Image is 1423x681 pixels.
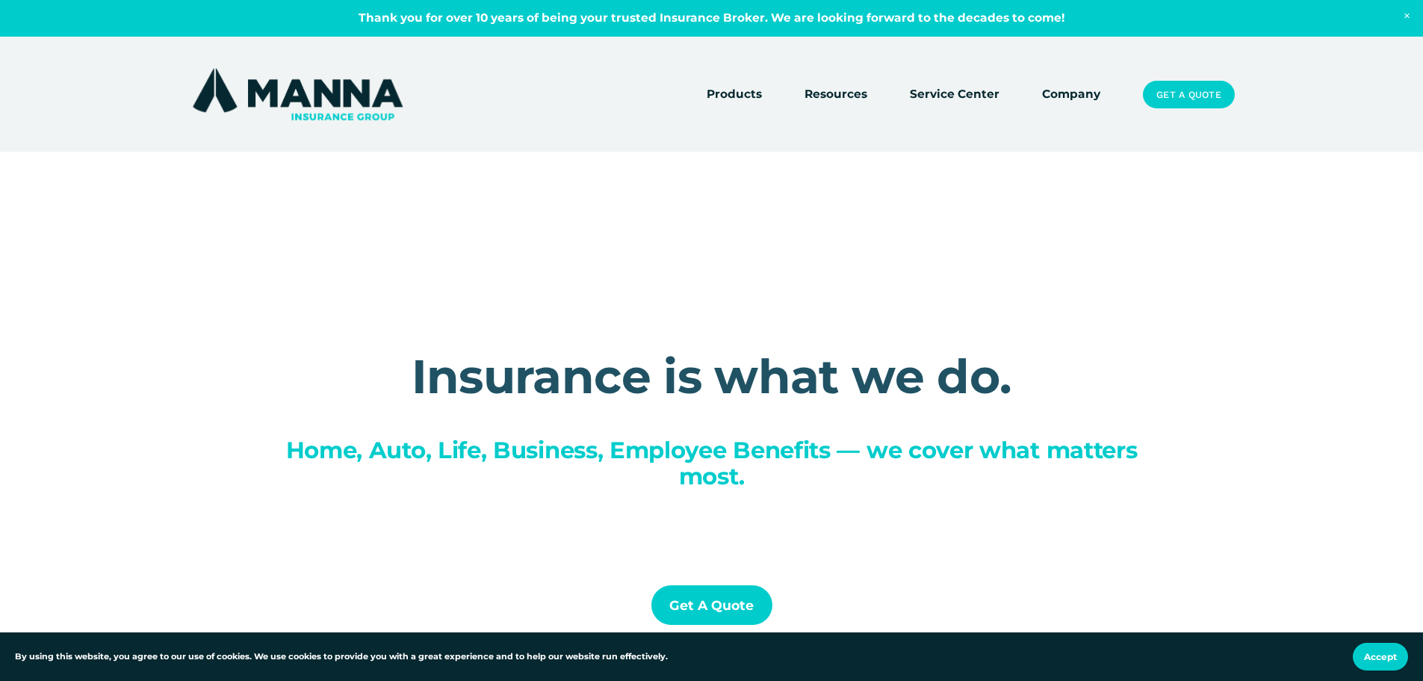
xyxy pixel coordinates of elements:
[1364,651,1397,662] span: Accept
[15,650,668,664] p: By using this website, you agree to our use of cookies. We use cookies to provide you with a grea...
[804,84,867,105] a: folder dropdown
[651,585,772,625] a: Get a Quote
[1353,643,1408,671] button: Accept
[412,348,1012,405] strong: Insurance is what we do.
[286,436,1144,490] span: Home, Auto, Life, Business, Employee Benefits — we cover what matters most.
[1143,81,1234,109] a: Get a Quote
[189,65,406,123] img: Manna Insurance Group
[804,85,867,104] span: Resources
[1042,84,1100,105] a: Company
[707,85,762,104] span: Products
[910,84,999,105] a: Service Center
[707,84,762,105] a: folder dropdown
